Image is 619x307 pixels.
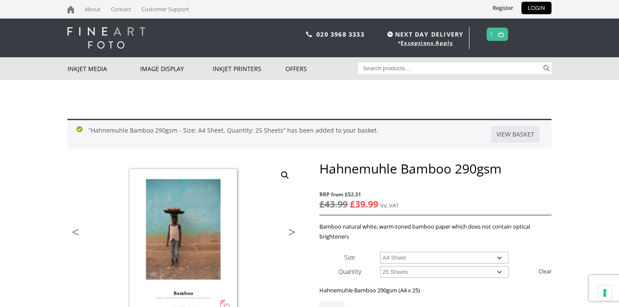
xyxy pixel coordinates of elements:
[285,57,358,80] a: Offers
[140,57,213,80] a: Image Display
[316,30,365,38] a: 020 3968 3333
[67,27,145,49] img: logo-white.svg
[319,189,552,199] span: RRP from £52.31
[319,285,552,295] p: Hahnemuhle Bamboo 290gsm (A4 x 25)
[344,253,355,261] label: Size
[491,126,539,143] a: View basket
[319,161,552,177] h1: Hahnemuhle Bamboo 290gsm
[401,39,453,47] a: Exceptions Apply
[486,2,520,14] a: Register
[358,62,542,74] input: Search products…
[385,29,463,39] span: NEXT DAY DELIVERY
[350,198,355,210] span: £
[350,198,378,210] bdi: 39.99
[319,222,552,242] p: Bamboo natural white, warm-toned bamboo paper which does not contain optical brighteners
[319,198,348,210] bdi: 43.99
[498,31,504,37] img: basket.svg
[387,31,393,37] img: time.svg
[213,57,285,80] a: Inkjet Printers
[521,2,552,14] a: LOGIN
[319,198,325,210] span: £
[67,57,140,80] a: Inkjet Media
[306,31,312,37] img: phone.svg
[598,285,612,300] button: Your consent preferences for tracking technologies
[338,267,361,276] label: Quantity
[539,264,552,278] a: Clear options
[67,119,552,149] div: “Hahnemuhle Bamboo 290gsm - Size: A4 Sheet, Quantity: 25 Sheets” has been added to your basket.
[277,167,293,183] a: View full-screen image gallery
[542,62,552,74] button: Search
[490,28,493,40] a: 1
